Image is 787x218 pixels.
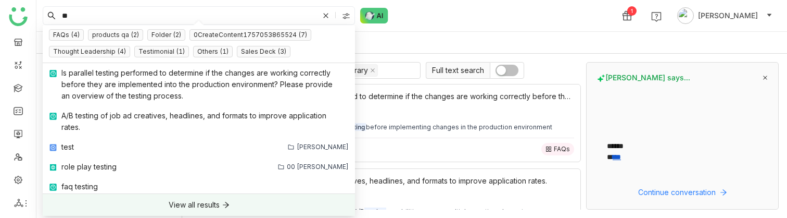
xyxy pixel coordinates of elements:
[61,181,98,192] div: faq testing
[147,29,185,41] nz-tag: Folder (2)
[675,7,775,24] button: [PERSON_NAME]
[344,123,366,131] em: testing
[49,46,130,57] nz-tag: Thought Leadership (4)
[49,29,84,41] nz-tag: FAQs (4)
[262,91,574,102] a: Is paralleltestingperformed to determine if the changes are working correctly before they are imp...
[169,199,220,211] div: View all results
[49,143,57,152] img: mp4.svg
[340,64,378,77] nz-select-item: Library
[61,110,341,133] div: A/B testing of job ad creatives, headlines, and formats to improve application rates.
[61,161,117,173] div: role play testing
[597,74,605,82] img: buddy-says
[43,137,355,157] a: test[PERSON_NAME]
[237,46,290,57] nz-tag: Sales Deck (3)
[297,142,349,152] div: [PERSON_NAME]
[262,175,574,187] div: A/B of job ad creatives, headlines, and formats to improve application rates.
[43,63,355,106] a: Is parallel testing performed to determine if the changes are working correctly before they are i...
[262,175,574,187] a: A/Btestingof job ad creatives, headlines, and formats to improve application rates.
[364,208,386,215] em: testing
[249,123,552,131] div: Yes, we absolutely use parallel before implementing changes in the production environment
[262,91,574,102] div: Is parallel performed to determine if the changes are working correctly before they are implement...
[597,73,690,82] span: [PERSON_NAME] says...
[189,29,311,41] nz-tag: 0CreateContent1757053865524 (7)
[651,11,662,22] img: help.svg
[88,29,143,41] nz-tag: products qa (2)
[345,65,368,76] div: Library
[360,8,388,23] img: ask-buddy-normal.svg
[43,157,355,177] a: role play testing00 [PERSON_NAME]
[49,112,57,120] img: objections.svg
[9,7,28,26] img: logo
[342,12,350,20] img: search-type.svg
[698,10,758,21] span: [PERSON_NAME]
[554,145,570,153] div: FAQs
[426,62,490,79] span: Full text search
[134,46,189,57] nz-tag: Testimonial (1)
[677,7,694,24] img: avatar
[43,106,355,137] a: A/B testing of job ad creatives, headlines, and formats to improve application rates.
[638,187,716,198] span: Continue conversation
[597,186,768,199] button: Continue conversation
[193,46,233,57] nz-tag: Others (1)
[627,6,637,16] div: 1
[249,208,527,216] div: Our platform offers sophisticated A/B capabilities across multiple creative elements
[43,177,355,197] a: faq testing
[287,162,349,172] div: 00 [PERSON_NAME]
[61,141,74,153] div: test
[49,163,57,172] img: article.svg
[49,69,57,78] img: objections.svg
[49,183,57,191] img: objections.svg
[61,67,341,102] div: Is parallel testing performed to determine if the changes are working correctly before they are i...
